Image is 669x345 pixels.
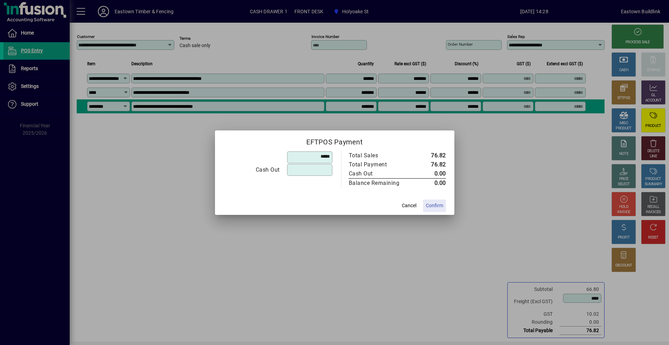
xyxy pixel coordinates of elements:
[348,160,414,169] td: Total Payment
[224,166,280,174] div: Cash Out
[348,151,414,160] td: Total Sales
[398,200,420,212] button: Cancel
[349,179,407,187] div: Balance Remaining
[423,200,446,212] button: Confirm
[414,151,446,160] td: 76.82
[414,169,446,179] td: 0.00
[349,170,407,178] div: Cash Out
[402,202,416,209] span: Cancel
[414,178,446,188] td: 0.00
[426,202,443,209] span: Confirm
[414,160,446,169] td: 76.82
[215,130,454,151] h2: EFTPOS Payment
